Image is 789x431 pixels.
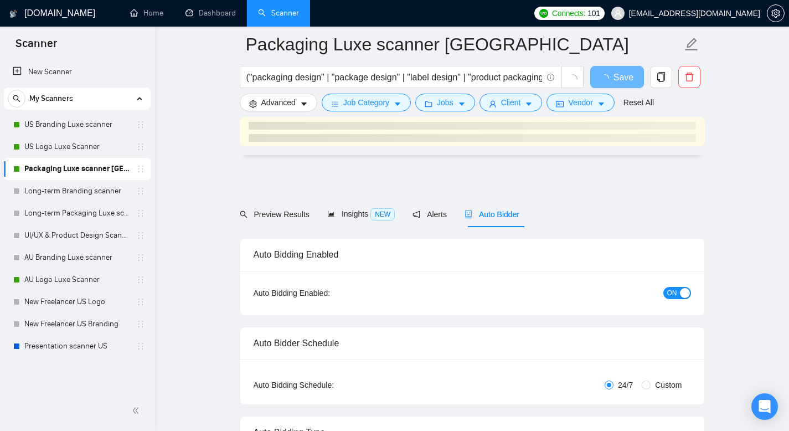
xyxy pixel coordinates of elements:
span: Jobs [437,96,453,109]
a: Packaging Luxe scanner [GEOGRAPHIC_DATA] [24,158,130,180]
span: Connects: [552,7,585,19]
img: upwork-logo.png [539,9,548,18]
input: Search Freelance Jobs... [246,70,542,84]
button: folderJobscaret-down [415,94,475,111]
a: AU Branding Luxe scanner [24,247,130,269]
a: Long-term Branding scanner [24,180,130,202]
span: holder [136,275,145,284]
button: userClientcaret-down [479,94,543,111]
span: holder [136,165,145,173]
span: 101 [587,7,600,19]
span: user [489,100,497,108]
a: US Logo Luxe Scanner [24,136,130,158]
span: Alerts [412,210,447,219]
span: caret-down [394,100,401,108]
div: Auto Bidding Enabled: [254,287,399,299]
li: My Scanners [4,88,151,357]
span: Client [501,96,521,109]
a: AU Logo Luxe Scanner [24,269,130,291]
span: Preview Results [240,210,310,219]
span: Auto Bidder [465,210,519,219]
a: dashboardDashboard [185,8,236,18]
button: delete [678,66,700,88]
span: search [8,95,25,102]
a: Reset All [623,96,654,109]
a: searchScanner [258,8,299,18]
span: Custom [651,379,686,391]
span: delete [679,72,700,82]
div: Auto Bidding Enabled [254,239,691,270]
button: setting [767,4,785,22]
span: holder [136,187,145,196]
span: Insights [327,209,395,218]
span: holder [136,142,145,151]
span: area-chart [327,210,335,218]
span: holder [136,120,145,129]
a: setting [767,9,785,18]
span: info-circle [547,74,554,81]
a: Long-term Packaging Luxe scanner [24,202,130,224]
span: ON [667,287,677,299]
span: caret-down [300,100,308,108]
button: settingAdvancedcaret-down [240,94,317,111]
span: holder [136,209,145,218]
span: idcard [556,100,564,108]
span: robot [465,211,472,218]
button: Save [590,66,644,88]
span: edit [684,37,699,52]
span: Save [613,70,633,84]
span: loading [568,74,577,84]
a: UI/UX & Product Design Scanner [24,224,130,247]
span: holder [136,320,145,329]
span: caret-down [525,100,533,108]
button: idcardVendorcaret-down [546,94,614,111]
div: Auto Bidding Schedule: [254,379,399,391]
span: setting [249,100,257,108]
span: Job Category [343,96,389,109]
span: holder [136,297,145,306]
a: US Branding Luxe scanner [24,114,130,136]
span: holder [136,253,145,262]
span: caret-down [458,100,466,108]
span: notification [412,211,420,218]
span: search [240,211,247,218]
span: bars [331,100,339,108]
span: Vendor [568,96,592,109]
button: search [8,90,25,107]
span: user [614,9,622,17]
span: NEW [370,208,395,220]
span: holder [136,342,145,351]
span: double-left [132,405,143,416]
div: Auto Bidder Schedule [254,327,691,359]
button: copy [650,66,672,88]
li: New Scanner [4,61,151,83]
a: New Freelancer US Branding [24,313,130,335]
span: Scanner [7,35,66,59]
span: loading [600,74,613,83]
span: caret-down [597,100,605,108]
span: setting [767,9,784,18]
a: New Freelancer US Logo [24,291,130,313]
a: Presentation scanner US [24,335,130,357]
span: My Scanners [29,88,73,110]
a: homeHome [130,8,163,18]
span: folder [425,100,432,108]
img: logo [9,5,17,23]
span: Advanced [261,96,296,109]
div: Open Intercom Messenger [751,393,778,420]
input: Scanner name... [246,30,682,58]
button: barsJob Categorycaret-down [322,94,411,111]
span: copy [651,72,672,82]
span: holder [136,231,145,240]
a: New Scanner [13,61,142,83]
span: 24/7 [613,379,637,391]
